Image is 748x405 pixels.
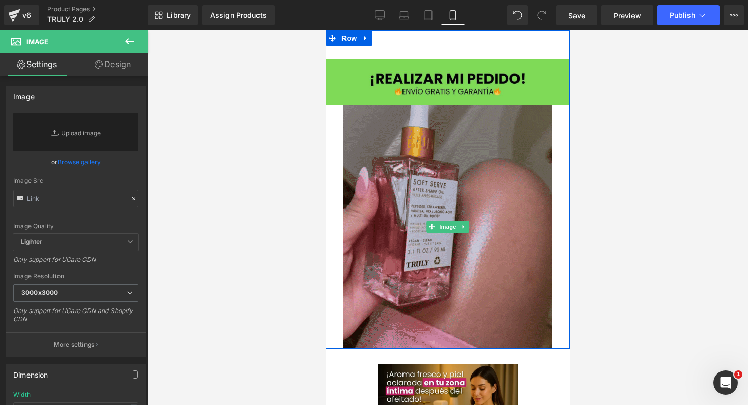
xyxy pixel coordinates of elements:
span: Library [167,11,191,20]
span: Preview [614,10,641,21]
div: Width [13,391,31,398]
button: Undo [507,5,528,25]
a: Preview [601,5,653,25]
span: Image [111,190,133,202]
b: Lighter [21,238,42,245]
a: Expand / Collapse [133,190,143,202]
span: Save [568,10,585,21]
a: Laptop [392,5,416,25]
div: or [13,157,138,167]
button: More settings [6,332,146,356]
div: Image Quality [13,223,138,230]
div: Assign Products [210,11,267,19]
b: 3000x3000 [21,289,58,296]
div: v6 [20,9,33,22]
a: Tablet [416,5,441,25]
div: Only support for UCare CDN and Shopify CDN [13,307,138,330]
span: 1 [734,370,742,379]
div: Image Src [13,177,138,184]
iframe: Intercom live chat [713,370,738,395]
p: More settings [54,340,95,349]
div: Only support for UCare CDN [13,256,138,270]
span: Publish [670,11,695,19]
a: New Library [148,5,198,25]
a: Desktop [367,5,392,25]
a: Browse gallery [57,153,101,171]
button: More [724,5,744,25]
div: Dimension [13,365,48,379]
a: Mobile [441,5,465,25]
div: Image Resolution [13,273,138,280]
a: Design [76,53,150,76]
span: Image [26,38,48,46]
button: Publish [657,5,720,25]
span: TRULY 2.0 [47,15,83,23]
a: v6 [4,5,39,25]
div: Image [13,86,35,101]
button: Redo [532,5,552,25]
a: Product Pages [47,5,148,13]
input: Link [13,190,138,207]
